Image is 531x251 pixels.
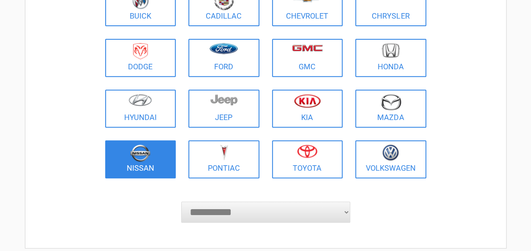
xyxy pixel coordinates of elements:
[105,140,176,178] a: Nissan
[272,140,343,178] a: Toyota
[380,94,401,110] img: mazda
[297,145,317,158] img: toyota
[292,44,323,52] img: gmc
[105,39,176,77] a: Dodge
[188,39,259,77] a: Ford
[294,94,321,108] img: kia
[355,140,426,178] a: Volkswagen
[382,43,400,58] img: honda
[210,43,238,54] img: ford
[188,140,259,178] a: Pontiac
[133,43,148,60] img: dodge
[355,39,426,77] a: Honda
[130,145,150,162] img: nissan
[105,90,176,128] a: Hyundai
[128,94,152,106] img: hyundai
[382,145,399,161] img: volkswagen
[188,90,259,128] a: Jeep
[220,145,228,161] img: pontiac
[272,90,343,128] a: Kia
[210,94,237,106] img: jeep
[355,90,426,128] a: Mazda
[272,39,343,77] a: GMC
